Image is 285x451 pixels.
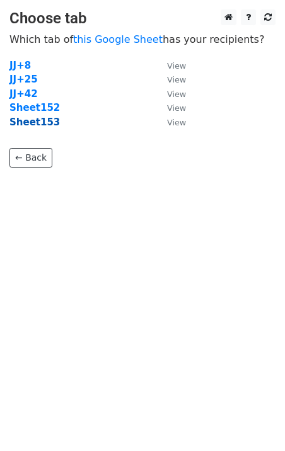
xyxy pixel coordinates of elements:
[154,60,186,71] a: View
[154,88,186,100] a: View
[154,117,186,128] a: View
[9,117,60,128] a: Sheet153
[9,9,276,28] h3: Choose tab
[167,103,186,113] small: View
[167,75,186,84] small: View
[167,118,186,127] small: View
[9,74,38,85] a: JJ+25
[154,74,186,85] a: View
[154,102,186,113] a: View
[9,102,60,113] a: Sheet152
[9,60,31,71] a: JJ+8
[9,88,38,100] a: JJ+42
[9,33,276,46] p: Which tab of has your recipients?
[167,61,186,71] small: View
[73,33,163,45] a: this Google Sheet
[167,89,186,99] small: View
[9,148,52,168] a: ← Back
